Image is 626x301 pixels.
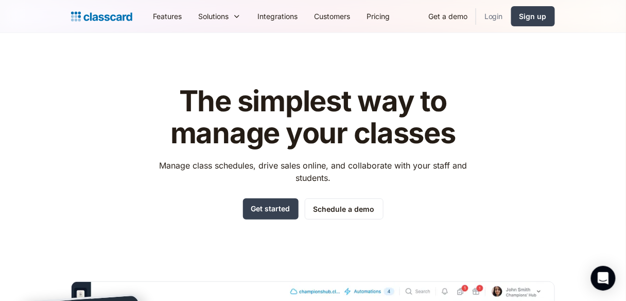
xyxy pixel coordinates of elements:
div: Solutions [190,5,249,28]
a: Features [145,5,190,28]
a: Customers [306,5,358,28]
div: Open Intercom Messenger [591,266,616,291]
div: Solutions [198,11,229,22]
a: Sign up [511,6,555,26]
h1: The simplest way to manage your classes [150,86,477,149]
a: Login [476,5,511,28]
p: Manage class schedules, drive sales online, and collaborate with your staff and students. [150,159,477,184]
div: Sign up [519,11,547,22]
a: Schedule a demo [305,198,384,220]
a: Integrations [249,5,306,28]
a: home [71,9,132,24]
a: Get started [243,198,299,220]
a: Get a demo [420,5,476,28]
a: Pricing [358,5,398,28]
